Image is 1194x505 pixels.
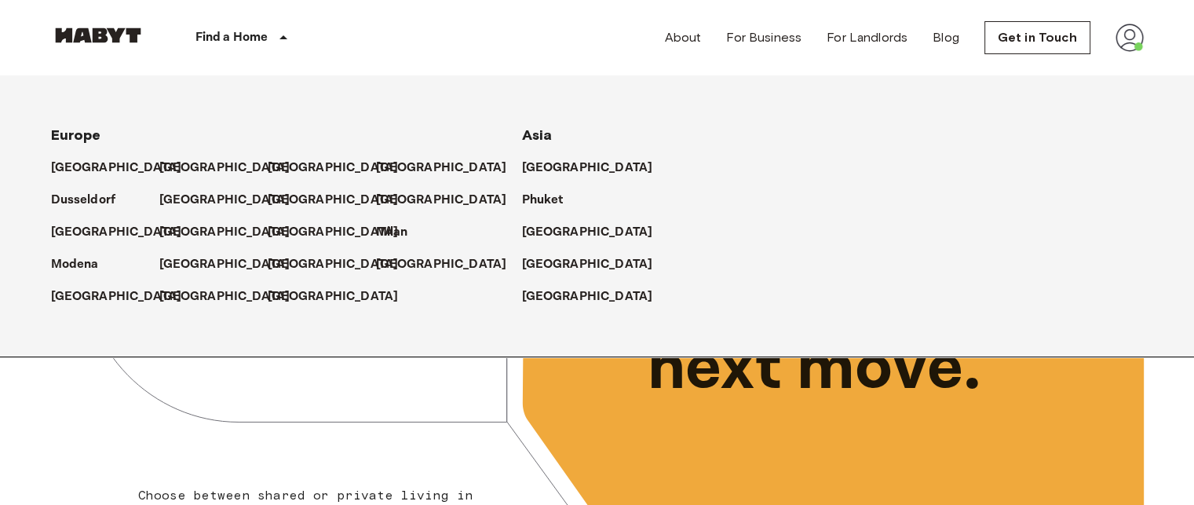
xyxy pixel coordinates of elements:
[51,223,198,242] a: [GEOGRAPHIC_DATA]
[376,159,523,177] a: [GEOGRAPHIC_DATA]
[1115,24,1144,52] img: avatar
[522,223,653,242] p: [GEOGRAPHIC_DATA]
[648,250,1119,408] p: Unlock your next move.
[376,255,507,274] p: [GEOGRAPHIC_DATA]
[827,28,907,47] a: For Landlords
[51,223,182,242] p: [GEOGRAPHIC_DATA]
[51,191,132,210] a: Dusseldorf
[268,159,399,177] p: [GEOGRAPHIC_DATA]
[195,28,268,47] p: Find a Home
[159,191,290,210] p: [GEOGRAPHIC_DATA]
[159,159,306,177] a: [GEOGRAPHIC_DATA]
[159,255,306,274] a: [GEOGRAPHIC_DATA]
[268,223,399,242] p: [GEOGRAPHIC_DATA]
[726,28,801,47] a: For Business
[376,191,507,210] p: [GEOGRAPHIC_DATA]
[522,287,653,306] p: [GEOGRAPHIC_DATA]
[376,255,523,274] a: [GEOGRAPHIC_DATA]
[665,28,702,47] a: About
[159,223,290,242] p: [GEOGRAPHIC_DATA]
[159,159,290,177] p: [GEOGRAPHIC_DATA]
[376,223,424,242] a: Milan
[51,126,101,144] span: Europe
[522,159,669,177] a: [GEOGRAPHIC_DATA]
[522,287,669,306] a: [GEOGRAPHIC_DATA]
[268,287,414,306] a: [GEOGRAPHIC_DATA]
[159,287,290,306] p: [GEOGRAPHIC_DATA]
[51,159,182,177] p: [GEOGRAPHIC_DATA]
[522,126,553,144] span: Asia
[522,223,669,242] a: [GEOGRAPHIC_DATA]
[51,287,182,306] p: [GEOGRAPHIC_DATA]
[268,223,414,242] a: [GEOGRAPHIC_DATA]
[51,255,115,274] a: Modena
[159,223,306,242] a: [GEOGRAPHIC_DATA]
[268,191,414,210] a: [GEOGRAPHIC_DATA]
[376,223,408,242] p: Milan
[268,255,399,274] p: [GEOGRAPHIC_DATA]
[51,159,198,177] a: [GEOGRAPHIC_DATA]
[268,159,414,177] a: [GEOGRAPHIC_DATA]
[376,191,523,210] a: [GEOGRAPHIC_DATA]
[268,287,399,306] p: [GEOGRAPHIC_DATA]
[376,159,507,177] p: [GEOGRAPHIC_DATA]
[159,287,306,306] a: [GEOGRAPHIC_DATA]
[933,28,959,47] a: Blog
[984,21,1090,54] a: Get in Touch
[159,255,290,274] p: [GEOGRAPHIC_DATA]
[522,191,564,210] p: Phuket
[51,27,145,43] img: Habyt
[522,191,579,210] a: Phuket
[51,287,198,306] a: [GEOGRAPHIC_DATA]
[522,255,653,274] p: [GEOGRAPHIC_DATA]
[268,255,414,274] a: [GEOGRAPHIC_DATA]
[159,191,306,210] a: [GEOGRAPHIC_DATA]
[51,191,116,210] p: Dusseldorf
[51,255,99,274] p: Modena
[268,191,399,210] p: [GEOGRAPHIC_DATA]
[522,255,669,274] a: [GEOGRAPHIC_DATA]
[522,159,653,177] p: [GEOGRAPHIC_DATA]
